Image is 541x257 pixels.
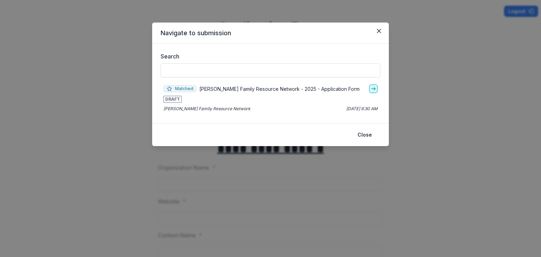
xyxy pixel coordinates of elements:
[373,25,385,37] button: Close
[163,106,250,112] p: [PERSON_NAME] Family Resource Network
[163,96,182,103] span: DRAFT
[163,85,197,92] span: Matched
[369,84,378,93] a: go-to
[353,129,376,140] button: Close
[199,85,360,93] p: [PERSON_NAME] Family Resource Network - 2025 - Application Form
[161,52,376,61] label: Search
[346,106,378,112] p: [DATE] 6:30 AM
[152,23,389,44] header: Navigate to submission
